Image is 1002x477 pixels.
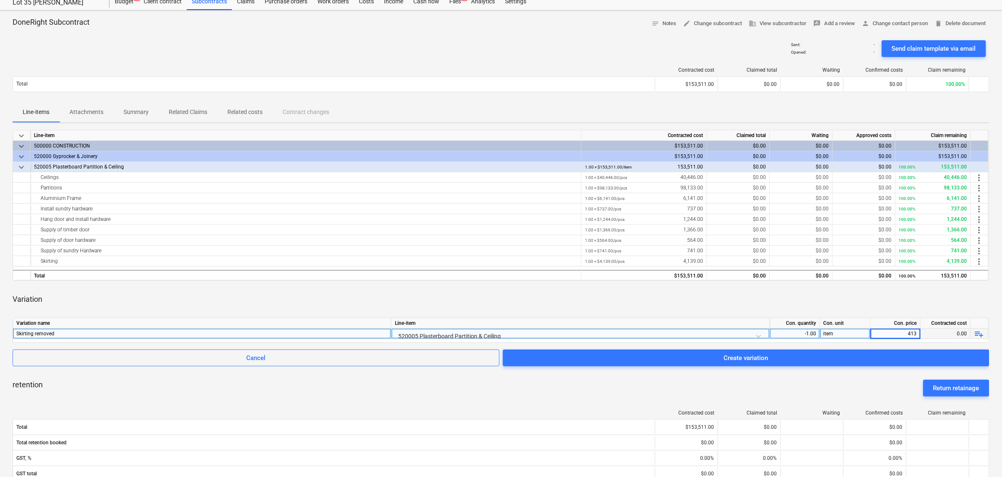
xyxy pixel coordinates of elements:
div: Ceilings [34,172,578,183]
div: $153,511.00 [655,78,718,91]
span: $0.00 [753,174,766,180]
span: Change contact person [862,19,928,29]
div: 1,244.00 [899,214,967,225]
span: $0.00 [879,195,892,201]
div: Con. unit [820,318,871,329]
div: Contracted cost [582,130,707,141]
span: more_vert [974,173,984,183]
div: 1,244.00 [585,214,703,225]
span: more_vert [974,225,984,235]
span: Notes [652,19,677,29]
div: Cancel [247,353,266,363]
div: Skirting [34,256,578,267]
div: Contracted cost [659,67,715,73]
div: $0.00 [843,436,906,449]
p: Attachments [70,108,103,117]
span: $0.00 [879,248,892,254]
button: Send claim template via email [882,40,986,57]
div: Supply of door hardware [34,235,578,246]
span: $0.00 [753,216,766,222]
span: Delete document [935,19,986,29]
div: 4,139.00 [899,256,967,267]
div: 741.00 [899,246,967,256]
div: 153,511.00 [585,162,703,172]
small: 1.00 × $737.00 / pcs [585,207,621,211]
span: Total retention booked [16,440,652,446]
span: $0.00 [753,164,766,170]
small: 100.00% [899,217,916,222]
p: retention [13,380,43,397]
span: Total [16,424,652,430]
div: Contracted cost [921,318,971,329]
div: Claim remaining [910,67,966,73]
div: 0.00% [655,451,718,465]
small: 100.00% [899,238,916,243]
span: more_vert [974,236,984,246]
span: keyboard_arrow_down [16,131,26,141]
div: Supply of sundry Hardware [34,246,578,256]
div: 564.00 [899,235,967,246]
span: person [862,20,870,27]
div: $153,511.00 [896,141,971,151]
small: 100.00% [899,175,916,180]
small: 1.00 × $1,244.00 / pcs [585,217,625,222]
div: 564.00 [585,235,703,246]
div: Claim remaining [896,130,971,141]
button: Create variation [503,350,989,366]
span: View subcontractor [749,19,807,29]
p: Sent : [791,42,801,47]
div: 0.00 [921,329,971,339]
button: Delete document [932,17,989,30]
div: Confirmed costs [847,67,903,73]
span: $0.00 [879,206,892,212]
span: $0.00 [764,81,777,87]
p: - [874,42,875,47]
small: 100.00% [899,196,916,201]
div: Total [31,270,582,280]
span: Change subcontract [683,19,742,29]
span: more_vert [974,257,984,267]
span: $0.00 [879,216,892,222]
p: Total [16,80,28,88]
div: Line-item [392,318,770,329]
span: $0.00 [816,164,829,170]
div: Contracted cost [659,410,715,416]
div: $0.00 [833,141,896,151]
div: Variation name [13,318,392,329]
div: Partitions [34,183,578,193]
div: 1,366.00 [585,225,703,235]
small: 1.00 × $98,133.00 / pcs [585,186,627,190]
div: 1,366.00 [899,225,967,235]
div: 98,133.00 [585,183,703,193]
span: $0.00 [879,174,892,180]
div: Con. price [871,318,921,329]
div: 6,141.00 [899,193,967,204]
div: 6,141.00 [585,193,703,204]
div: $153,511.00 [582,270,707,280]
button: Change subcontract [680,17,746,30]
div: 741.00 [585,246,703,256]
div: Install sundry hardware [34,204,578,214]
p: - [874,49,875,55]
span: keyboard_arrow_down [16,141,26,151]
div: Claimed total [721,410,778,416]
span: $0.00 [816,216,829,222]
span: $0.00 [753,206,766,212]
div: 520000 Gyprocker & Joinery [34,151,578,162]
div: $153,511.00 [582,151,707,162]
div: item [820,329,871,339]
div: Waiting [770,130,833,141]
span: GST, % [16,455,652,461]
button: Notes [648,17,680,30]
div: $0.00 [655,436,718,449]
div: Waiting [784,410,840,416]
p: Line-items [23,108,49,117]
p: Summary [124,108,149,117]
div: Aluminium Frame [34,193,578,204]
small: 1.00 × $1,366.00 / pcs [585,228,625,232]
span: more_vert [974,246,984,256]
span: $0.00 [753,227,766,233]
p: DoneRight Subcontract [13,17,90,27]
span: delete [935,20,943,27]
small: 100.00% [899,249,916,253]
